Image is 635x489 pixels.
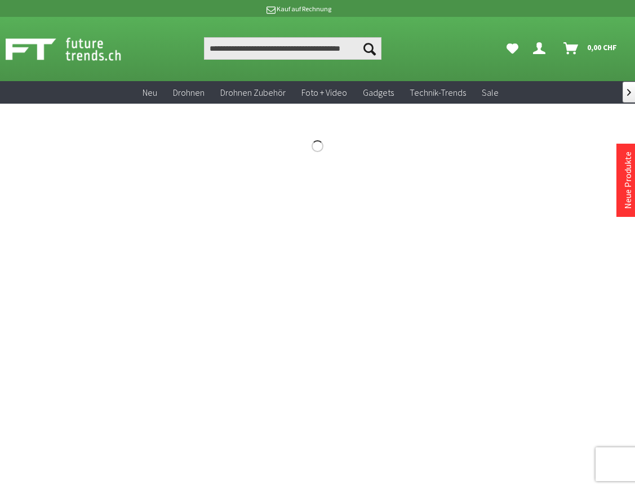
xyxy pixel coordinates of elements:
[6,35,146,63] img: Shop Futuretrends - zur Startseite wechseln
[204,37,382,60] input: Produkt, Marke, Kategorie, EAN, Artikelnummer…
[173,87,205,98] span: Drohnen
[529,37,554,60] a: Dein Konto
[482,87,499,98] span: Sale
[402,81,474,104] a: Technik-Trends
[410,87,466,98] span: Technik-Trends
[559,37,623,60] a: Warenkorb
[363,87,394,98] span: Gadgets
[220,87,286,98] span: Drohnen Zubehör
[301,87,347,98] span: Foto + Video
[358,37,381,60] button: Suchen
[165,81,212,104] a: Drohnen
[622,152,633,209] a: Neue Produkte
[627,89,631,96] span: 
[143,87,157,98] span: Neu
[587,38,617,56] span: 0,00 CHF
[212,81,294,104] a: Drohnen Zubehör
[355,81,402,104] a: Gadgets
[294,81,355,104] a: Foto + Video
[474,81,507,104] a: Sale
[501,37,524,60] a: Meine Favoriten
[135,81,165,104] a: Neu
